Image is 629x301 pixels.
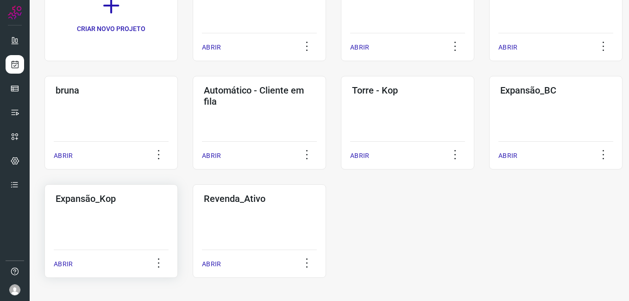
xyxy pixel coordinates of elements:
p: ABRIR [350,43,369,52]
img: avatar-user-boy.jpg [9,284,20,295]
p: ABRIR [54,151,73,161]
p: ABRIR [498,151,517,161]
p: ABRIR [202,259,221,269]
h3: Revenda_Ativo [204,193,315,204]
h3: Automático - Cliente em fila [204,85,315,107]
p: CRIAR NOVO PROJETO [77,24,145,34]
p: ABRIR [202,151,221,161]
h3: bruna [56,85,167,96]
p: ABRIR [54,259,73,269]
p: ABRIR [202,43,221,52]
p: ABRIR [350,151,369,161]
h3: Expansão_Kop [56,193,167,204]
h3: Expansão_BC [500,85,611,96]
p: ABRIR [498,43,517,52]
img: Logo [8,6,22,19]
h3: Torre - Kop [352,85,463,96]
